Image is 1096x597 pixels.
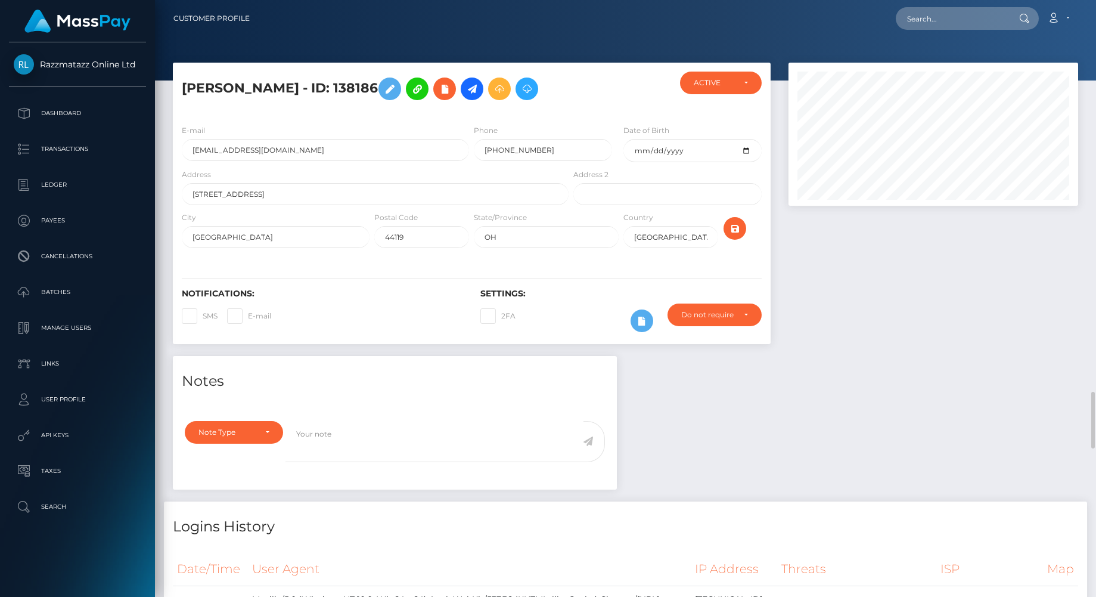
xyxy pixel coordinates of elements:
[182,371,608,392] h4: Notes
[374,212,418,223] label: Postal Code
[623,125,669,136] label: Date of Birth
[248,553,691,586] th: User Agent
[182,72,562,106] h5: [PERSON_NAME] - ID: 138186
[173,553,248,586] th: Date/Time
[680,72,762,94] button: ACTIVE
[9,170,146,200] a: Ledger
[694,78,734,88] div: ACTIVE
[9,349,146,379] a: Links
[14,319,141,337] p: Manage Users
[14,426,141,444] p: API Keys
[9,385,146,415] a: User Profile
[9,277,146,307] a: Batches
[9,206,146,236] a: Payees
[182,308,218,324] label: SMS
[9,313,146,343] a: Manage Users
[227,308,271,324] label: E-mail
[461,78,483,100] a: Initiate Payout
[14,462,141,480] p: Taxes
[9,492,146,522] a: Search
[667,304,762,326] button: Do not require
[14,54,34,75] img: Razzmatazz Online Ltd
[14,498,141,516] p: Search
[14,176,141,194] p: Ledger
[480,289,761,299] h6: Settings:
[14,391,141,409] p: User Profile
[182,125,205,136] label: E-mail
[173,6,250,31] a: Customer Profile
[9,420,146,450] a: API Keys
[480,308,516,324] label: 2FA
[14,248,141,265] p: Cancellations
[14,283,141,301] p: Batches
[936,553,1043,586] th: ISP
[182,289,462,299] h6: Notifications:
[182,212,196,223] label: City
[14,140,141,158] p: Transactions
[173,516,1078,537] h4: Logins History
[474,125,498,136] label: Phone
[198,428,256,437] div: Note Type
[1043,553,1078,586] th: Map
[9,242,146,271] a: Cancellations
[691,553,777,586] th: IP Address
[14,104,141,122] p: Dashboard
[185,421,283,444] button: Note Type
[9,98,146,128] a: Dashboard
[14,355,141,373] p: Links
[9,134,146,164] a: Transactions
[14,212,141,230] p: Payees
[182,169,211,180] label: Address
[681,310,734,320] div: Do not require
[474,212,527,223] label: State/Province
[573,169,608,180] label: Address 2
[623,212,653,223] label: Country
[777,553,936,586] th: Threats
[9,456,146,486] a: Taxes
[896,7,1008,30] input: Search...
[9,59,146,70] span: Razzmatazz Online Ltd
[24,10,131,33] img: MassPay Logo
